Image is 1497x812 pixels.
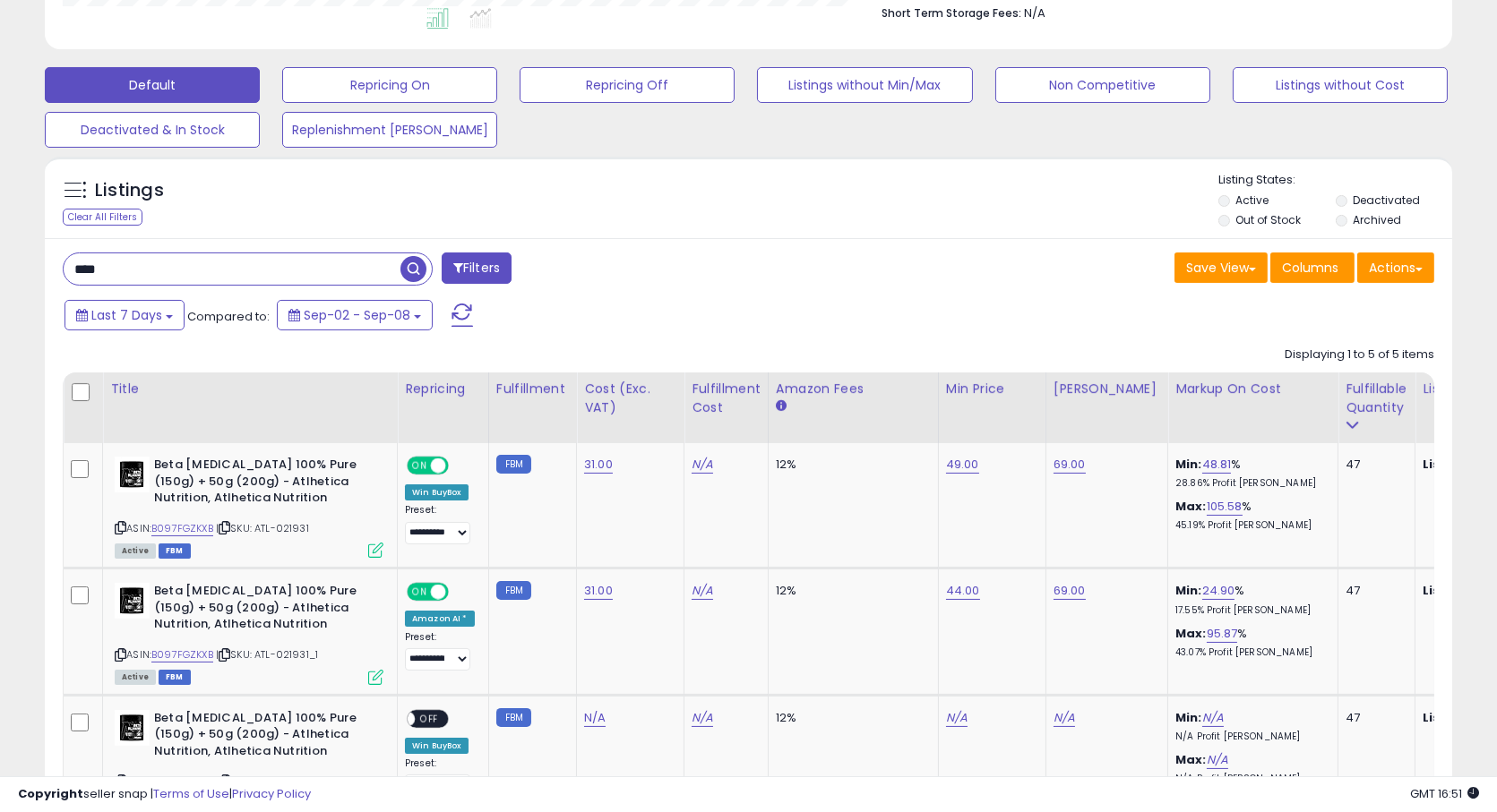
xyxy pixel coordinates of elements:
b: Min: [1175,709,1202,726]
b: Max: [1175,625,1207,642]
strong: Copyright [18,785,83,802]
button: Listings without Min/Max [757,67,972,103]
img: 411yT+YJ2NL._SL40_.jpg [115,583,150,619]
span: OFF [446,458,475,474]
span: OFF [446,585,475,600]
b: Short Term Storage Fees: [882,5,1021,21]
div: Win BuyBox [405,484,469,500]
a: 69.00 [1054,582,1086,600]
span: Last 7 Days [91,306,162,324]
div: Preset: [405,631,475,671]
h5: Listings [95,178,164,203]
button: Filters [442,252,512,284]
p: Listing States: [1218,172,1452,189]
button: Default [45,67,260,103]
a: 44.00 [946,582,980,600]
b: Min: [1175,582,1202,599]
a: 69.00 [1054,456,1086,474]
div: Amazon Fees [776,380,931,398]
span: ON [409,458,431,474]
span: ON [409,585,431,600]
span: | SKU: ATL-021931_1 [216,647,318,662]
a: 48.81 [1202,456,1232,474]
a: N/A [584,709,606,727]
small: FBM [496,455,531,474]
button: Save View [1174,252,1268,283]
a: 105.58 [1207,498,1243,516]
a: 24.90 [1202,582,1235,600]
span: FBM [159,543,191,559]
a: N/A [692,582,713,600]
div: % [1175,626,1324,659]
a: 95.87 [1207,625,1238,643]
b: Max: [1175,498,1207,515]
div: 12% [776,583,925,599]
p: 17.55% Profit [PERSON_NAME] [1175,604,1324,617]
a: B097FGZKXB [151,647,213,662]
a: N/A [1207,751,1228,769]
span: All listings currently available for purchase on Amazon [115,670,156,685]
div: % [1175,583,1324,616]
span: OFF [415,711,443,726]
a: N/A [692,456,713,474]
div: Win BuyBox [405,738,469,754]
small: FBM [496,708,531,727]
a: N/A [1202,709,1224,727]
div: ASIN: [115,583,383,682]
button: Repricing Off [520,67,735,103]
span: 2025-09-17 16:51 GMT [1410,785,1479,802]
button: Columns [1270,252,1355,283]
img: 411yT+YJ2NL._SL40_.jpg [115,457,150,492]
div: Markup on Cost [1175,380,1330,398]
img: 411yT+YJ2NL._SL40_.jpg [115,710,150,746]
a: N/A [946,709,968,727]
span: Compared to: [187,308,270,325]
button: Repricing On [282,67,497,103]
div: Title [110,380,390,398]
div: 47 [1346,583,1401,599]
div: Amazon AI * [405,611,475,627]
button: Deactivated & In Stock [45,112,260,148]
a: Terms of Use [153,785,229,802]
button: Listings without Cost [1233,67,1448,103]
div: Fulfillable Quantity [1346,380,1407,417]
a: Privacy Policy [232,785,311,802]
div: 47 [1346,457,1401,473]
div: 12% [776,457,925,473]
div: Fulfillment [496,380,569,398]
a: B097FGZKXB [151,521,213,536]
div: seller snap | | [18,786,311,803]
span: All listings currently available for purchase on Amazon [115,543,156,559]
a: 31.00 [584,456,613,474]
span: FBM [159,670,191,685]
span: Sep-02 - Sep-08 [304,306,410,324]
div: Cost (Exc. VAT) [584,380,676,417]
label: Deactivated [1353,192,1420,208]
label: Out of Stock [1235,212,1301,227]
a: N/A [1054,709,1075,727]
th: The percentage added to the cost of goods (COGS) that forms the calculator for Min & Max prices. [1168,372,1338,443]
div: Preset: [405,757,475,798]
b: Beta [MEDICAL_DATA] 100% Pure (150g) + 50g (200g) - Atlhetica Nutrition, Atlhetica Nutrition [154,710,372,765]
div: % [1175,457,1324,490]
a: 49.00 [946,456,979,474]
div: 47 [1346,710,1401,726]
span: | SKU: ATL-021931 [216,521,309,535]
div: ASIN: [115,457,383,556]
div: Min Price [946,380,1038,398]
p: 45.19% Profit [PERSON_NAME] [1175,519,1324,532]
button: Replenishment [PERSON_NAME] [282,112,497,148]
button: Last 7 Days [65,300,185,330]
small: Amazon Fees. [776,398,787,415]
label: Archived [1353,212,1401,227]
p: N/A Profit [PERSON_NAME] [1175,731,1324,743]
div: Fulfillment Cost [692,380,761,417]
p: 28.86% Profit [PERSON_NAME] [1175,477,1324,490]
button: Actions [1357,252,1434,283]
a: N/A [692,709,713,727]
div: Preset: [405,504,475,544]
b: Beta [MEDICAL_DATA] 100% Pure (150g) + 50g (200g) - Atlhetica Nutrition, Atlhetica Nutrition [154,583,372,637]
p: 43.07% Profit [PERSON_NAME] [1175,646,1324,659]
b: Min: [1175,456,1202,473]
a: 31.00 [584,582,613,600]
